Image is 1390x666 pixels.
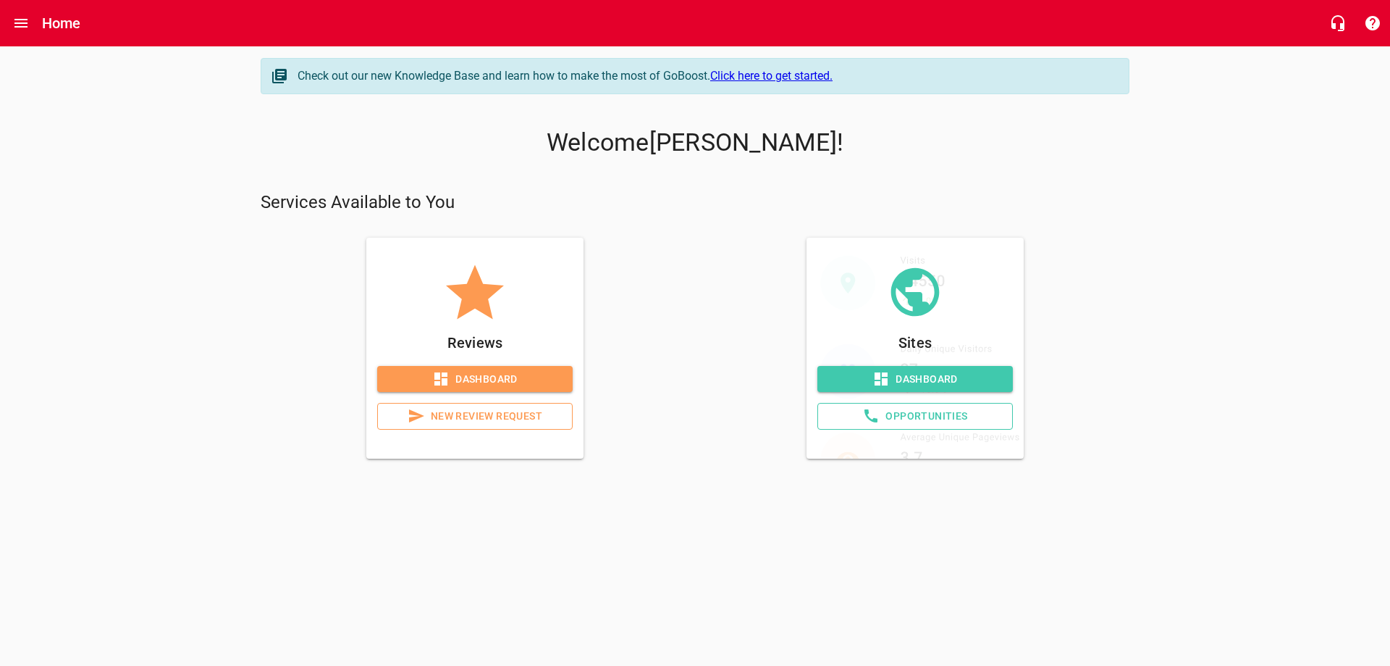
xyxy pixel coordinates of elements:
[298,67,1114,85] div: Check out our new Knowledge Base and learn how to make the most of GoBoost.
[710,69,833,83] a: Click here to get started.
[1320,6,1355,41] button: Live Chat
[830,407,1001,425] span: Opportunities
[42,12,81,35] h6: Home
[377,331,573,354] p: Reviews
[389,407,560,425] span: New Review Request
[829,370,1001,388] span: Dashboard
[261,128,1129,157] p: Welcome [PERSON_NAME] !
[817,366,1013,393] a: Dashboard
[4,6,38,41] button: Open drawer
[261,191,1129,215] p: Services Available to You
[817,331,1013,354] p: Sites
[1355,6,1390,41] button: Support Portal
[817,403,1013,430] a: Opportunities
[377,403,573,430] a: New Review Request
[389,370,561,388] span: Dashboard
[377,366,573,393] a: Dashboard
